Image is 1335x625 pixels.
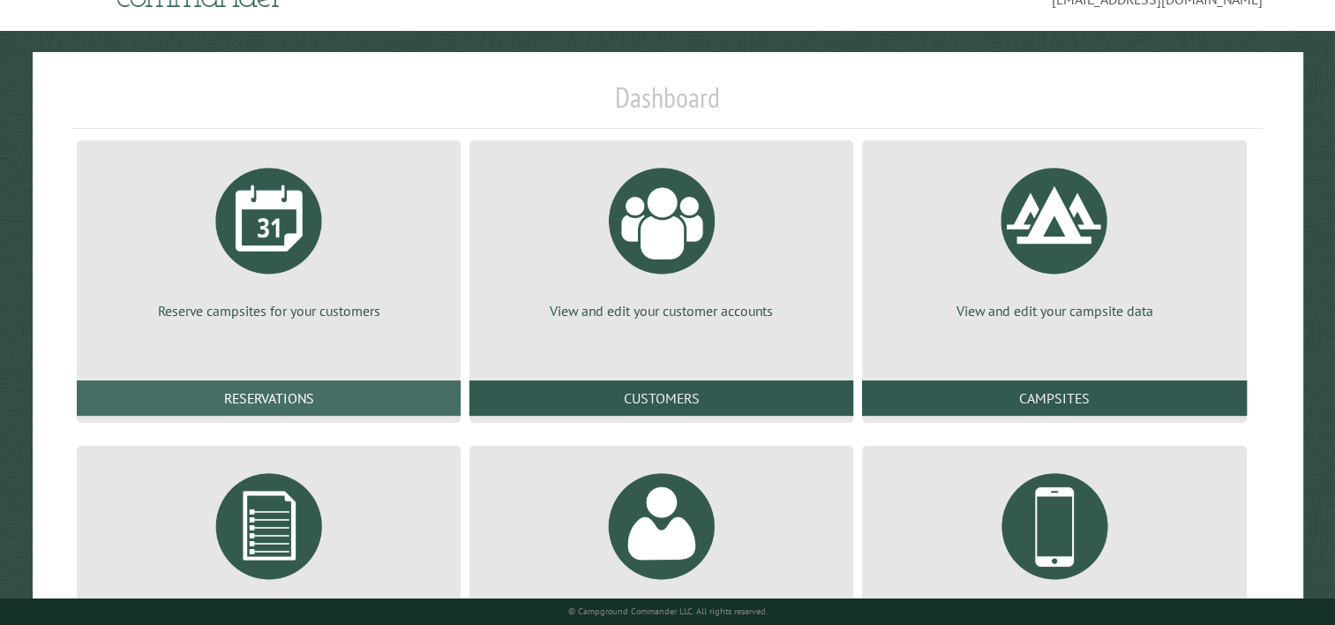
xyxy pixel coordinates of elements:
[469,380,853,416] a: Customers
[77,380,461,416] a: Reservations
[98,154,439,320] a: Reserve campsites for your customers
[883,154,1225,320] a: View and edit your campsite data
[883,301,1225,320] p: View and edit your campsite data
[72,80,1263,129] h1: Dashboard
[862,380,1246,416] a: Campsites
[491,301,832,320] p: View and edit your customer accounts
[491,154,832,320] a: View and edit your customer accounts
[568,606,768,617] small: © Campground Commander LLC. All rights reserved.
[98,301,439,320] p: Reserve campsites for your customers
